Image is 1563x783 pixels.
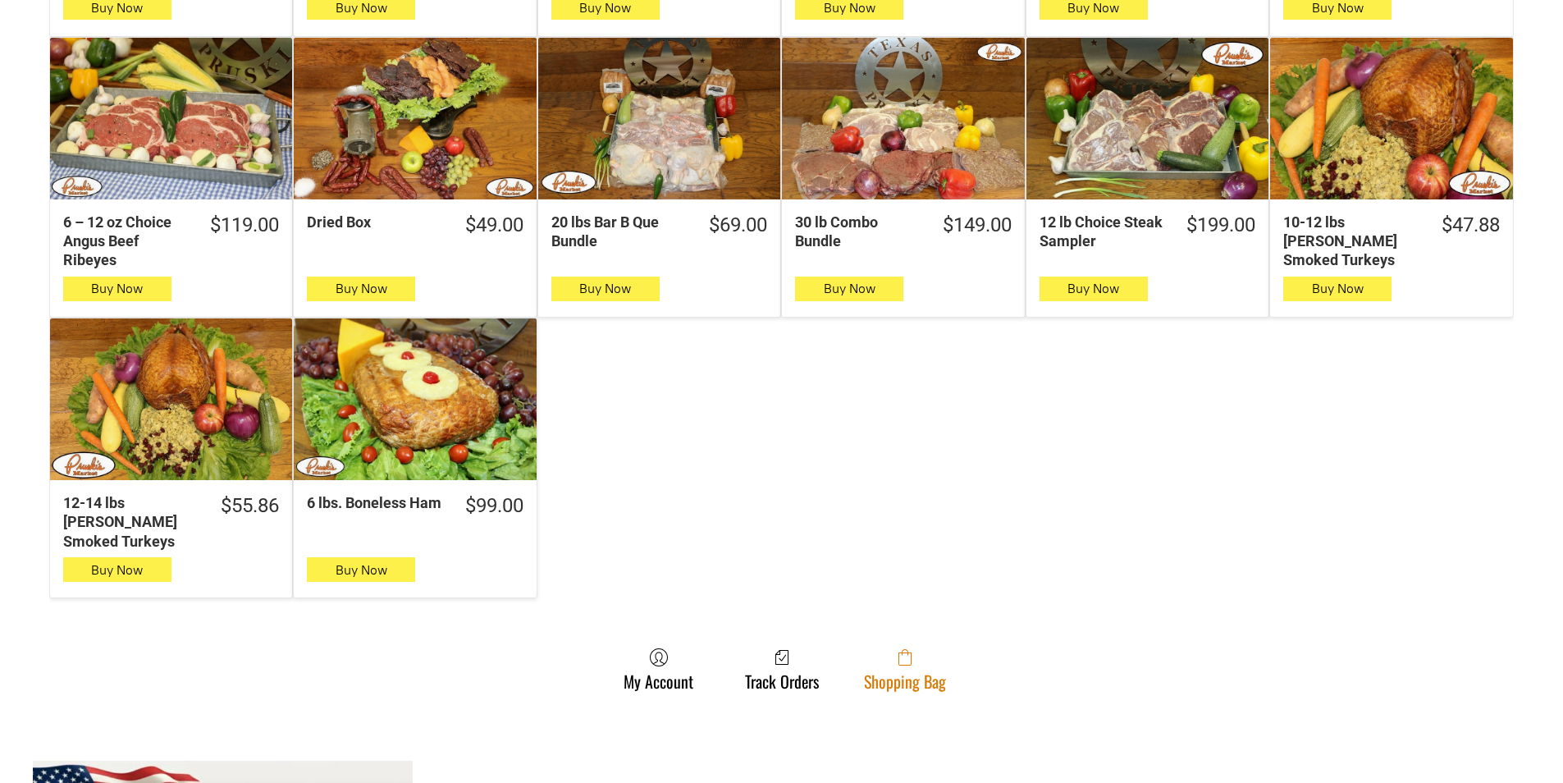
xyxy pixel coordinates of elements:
div: 10-12 lbs [PERSON_NAME] Smoked Turkeys [1283,213,1419,270]
div: 20 lbs Bar B Que Bundle [551,213,688,251]
a: $119.006 – 12 oz Choice Angus Beef Ribeyes [50,213,292,270]
span: Buy Now [336,281,387,296]
button: Buy Now [63,557,171,582]
a: Shopping Bag [856,648,954,691]
div: 12 lb Choice Steak Sampler [1040,213,1165,251]
div: $49.00 [465,213,523,238]
div: 6 – 12 oz Choice Angus Beef Ribeyes [63,213,189,270]
a: $47.8810-12 lbs [PERSON_NAME] Smoked Turkeys [1270,213,1512,270]
div: $69.00 [709,213,767,238]
button: Buy Now [63,277,171,301]
a: 30 lb Combo Bundle [782,38,1024,199]
a: 6 – 12 oz Choice Angus Beef Ribeyes [50,38,292,199]
div: 30 lb Combo Bundle [795,213,921,251]
span: Buy Now [824,281,875,296]
a: 20 lbs Bar B Que Bundle [538,38,780,199]
a: 10-12 lbs Pruski&#39;s Smoked Turkeys [1270,38,1512,199]
div: $55.86 [221,493,279,519]
span: Buy Now [91,562,143,578]
a: My Account [615,648,702,691]
span: Buy Now [336,562,387,578]
div: 12-14 lbs [PERSON_NAME] Smoked Turkeys [63,493,199,551]
span: Buy Now [1067,281,1119,296]
div: Dried Box [307,213,443,231]
a: Dried Box [294,38,536,199]
a: 12 lb Choice Steak Sampler [1026,38,1268,199]
a: $149.0030 lb Combo Bundle [782,213,1024,251]
button: Buy Now [795,277,903,301]
a: Track Orders [737,648,827,691]
a: $69.0020 lbs Bar B Que Bundle [538,213,780,251]
a: $49.00Dried Box [294,213,536,238]
button: Buy Now [551,277,660,301]
div: 6 lbs. Boneless Ham [307,493,443,512]
button: Buy Now [1040,277,1148,301]
a: $199.0012 lb Choice Steak Sampler [1026,213,1268,251]
span: Buy Now [1312,281,1364,296]
div: $99.00 [465,493,523,519]
a: $99.006 lbs. Boneless Ham [294,493,536,519]
span: Buy Now [579,281,631,296]
button: Buy Now [307,277,415,301]
a: $55.8612-14 lbs [PERSON_NAME] Smoked Turkeys [50,493,292,551]
button: Buy Now [1283,277,1392,301]
div: $149.00 [943,213,1012,238]
div: $199.00 [1186,213,1255,238]
a: 6 lbs. Boneless Ham [294,318,536,480]
a: 12-14 lbs Pruski&#39;s Smoked Turkeys [50,318,292,480]
span: Buy Now [91,281,143,296]
div: $47.88 [1442,213,1500,238]
div: $119.00 [210,213,279,238]
button: Buy Now [307,557,415,582]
